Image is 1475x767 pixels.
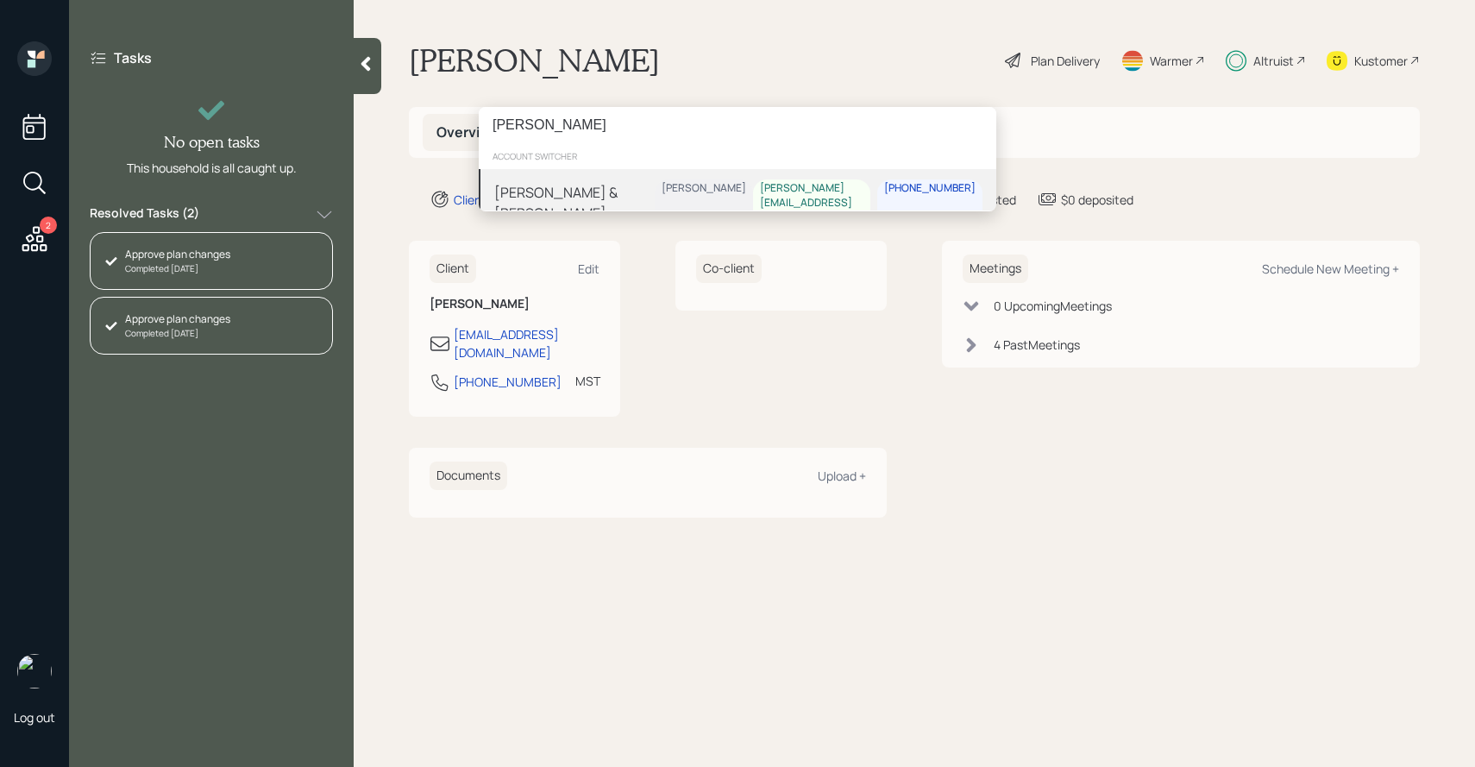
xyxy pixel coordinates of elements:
div: [PERSON_NAME] [662,181,746,196]
input: Type a command or search… [479,107,996,143]
div: [PERSON_NAME] & [PERSON_NAME] [494,183,655,224]
div: [PERSON_NAME][EMAIL_ADDRESS][DOMAIN_NAME] [760,181,863,224]
div: account switcher [479,143,996,169]
div: [PHONE_NUMBER] [884,181,976,196]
